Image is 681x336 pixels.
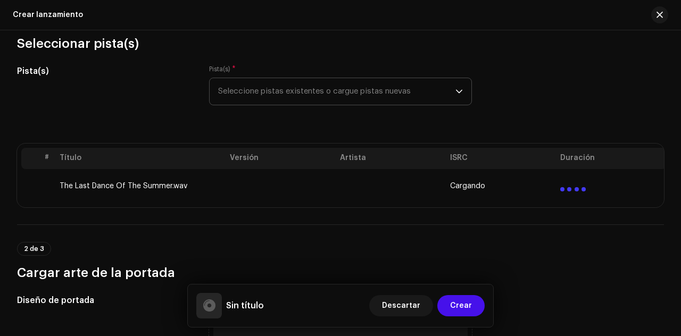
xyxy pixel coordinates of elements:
th: Artista [336,148,446,169]
div: dropdown trigger [455,78,463,105]
h5: Pista(s) [17,65,192,78]
h5: Sin título [226,299,264,312]
span: Seleccione pistas existentes o cargue pistas nuevas [218,78,455,105]
th: Duración [556,148,666,169]
span: Cargando [450,182,485,190]
h3: Cargar arte de la portada [17,264,664,281]
th: Título [55,148,226,169]
h5: Diseño de portada [17,294,192,307]
span: Descartar [382,295,420,316]
button: Crear [437,295,485,316]
td: The Last Dance Of The Summer.wav [55,169,226,203]
h3: Seleccionar pista(s) [17,35,664,52]
span: Crear [450,295,472,316]
th: Versión [226,148,336,169]
label: Pista(s) [209,65,236,73]
th: ISRC [446,148,556,169]
button: Descartar [369,295,433,316]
